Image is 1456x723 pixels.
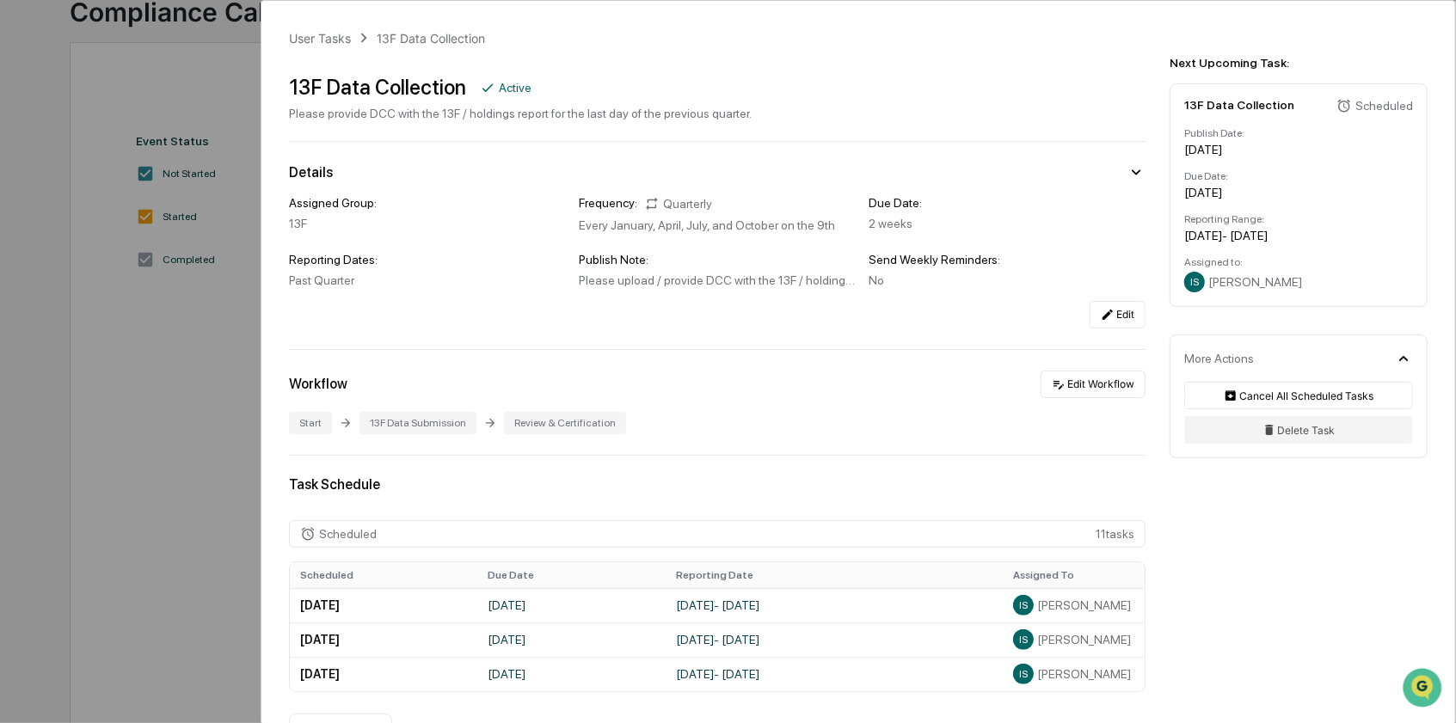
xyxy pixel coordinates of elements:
[666,622,1003,657] td: [DATE] - [DATE]
[1184,170,1413,182] div: Due Date:
[1184,382,1413,409] button: Cancel All Scheduled Tasks
[289,376,347,392] div: Workflow
[1037,667,1131,681] span: [PERSON_NAME]
[77,149,237,162] div: We're available if you need us!
[10,377,115,408] a: 🔎Data Lookup
[579,273,855,287] div: Please upload / provide DCC with the 13F / holdings report for the last day of the previous quarter.
[869,196,1146,210] div: Due Date:
[666,562,1003,588] th: Reporting Date
[289,196,565,210] div: Assigned Group:
[869,273,1146,287] div: No
[143,234,149,248] span: •
[17,36,313,64] p: How can we help?
[152,280,187,294] span: [DATE]
[1184,98,1294,112] div: 13F Data Collection
[118,345,220,376] a: 🗄️Attestations
[267,187,313,208] button: See all
[171,426,208,439] span: Pylon
[289,273,565,287] div: Past Quarter
[1184,256,1413,268] div: Assigned to:
[1184,186,1413,199] div: [DATE]
[1041,371,1146,398] button: Edit Workflow
[1184,352,1254,365] div: More Actions
[34,384,108,401] span: Data Lookup
[1184,213,1413,225] div: Reporting Range:
[53,280,139,294] span: [PERSON_NAME]
[142,352,213,369] span: Attestations
[477,588,666,622] td: [DATE]
[499,81,531,95] div: Active
[290,562,478,588] th: Scheduled
[1170,56,1428,70] div: Next Upcoming Task:
[477,622,666,657] td: [DATE]
[1037,633,1131,646] span: [PERSON_NAME]
[666,588,1003,622] td: [DATE] - [DATE]
[644,196,712,211] div: Quarterly
[121,426,208,439] a: Powered byPylon
[289,253,565,267] div: Reporting Dates:
[1090,301,1146,328] button: Edit
[1003,562,1145,588] th: Assigned To
[1208,275,1302,289] span: [PERSON_NAME]
[1190,276,1199,288] span: IS
[319,527,377,541] div: Scheduled
[666,657,1003,691] td: [DATE] - [DATE]
[477,657,666,691] td: [DATE]
[477,562,666,588] th: Due Date
[289,107,752,120] div: Please provide DCC with the 13F / holdings report for the last day of the previous quarter.
[290,622,478,657] td: [DATE]
[289,476,1146,493] div: Task Schedule
[1401,666,1447,713] iframe: Open customer support
[125,353,138,367] div: 🗄️
[869,217,1146,230] div: 2 weeks
[152,234,187,248] span: [DATE]
[289,31,351,46] div: User Tasks
[292,137,313,157] button: Start new chat
[17,191,115,205] div: Past conversations
[504,412,626,434] div: Review & Certification
[1184,143,1413,156] div: [DATE]
[17,264,45,291] img: Rachel Stanley
[17,386,31,400] div: 🔎
[17,353,31,367] div: 🖐️
[34,352,111,369] span: Preclearance
[579,253,855,267] div: Publish Note:
[17,218,45,245] img: Rachel Stanley
[289,75,466,100] div: 13F Data Collection
[869,253,1146,267] div: Send Weekly Reminders:
[289,412,332,434] div: Start
[1184,229,1413,242] div: [DATE] - [DATE]
[1184,416,1413,444] button: Delete Task
[1019,599,1028,611] span: IS
[77,132,282,149] div: Start new chat
[377,31,485,46] div: 13F Data Collection
[10,345,118,376] a: 🖐️Preclearance
[1019,668,1028,680] span: IS
[1019,634,1028,646] span: IS
[290,588,478,622] td: [DATE]
[1355,99,1413,113] div: Scheduled
[290,657,478,691] td: [DATE]
[143,280,149,294] span: •
[289,520,1146,548] div: 11 task s
[579,196,637,211] div: Frequency:
[289,164,333,181] div: Details
[36,132,67,162] img: 8933085812038_c878075ebb4cc5468115_72.jpg
[1037,598,1131,612] span: [PERSON_NAME]
[17,132,48,162] img: 1746055101610-c473b297-6a78-478c-a979-82029cc54cd1
[1184,127,1413,139] div: Publish Date:
[359,412,476,434] div: 13F Data Submission
[53,234,139,248] span: [PERSON_NAME]
[579,218,855,232] div: Every January, April, July, and October on the 9th
[289,217,565,230] div: 13F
